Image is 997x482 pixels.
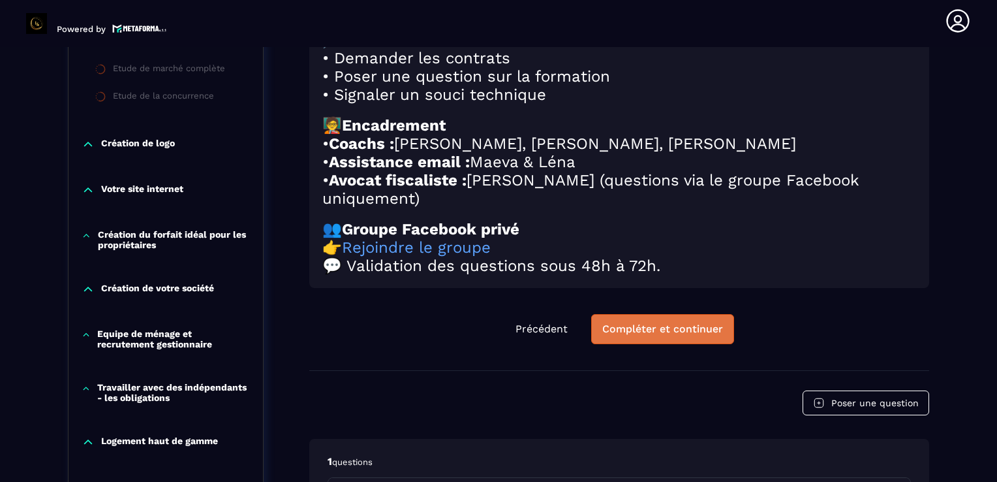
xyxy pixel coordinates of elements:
[322,153,916,171] h2: • Maeva & Léna
[97,382,250,403] p: Travailler avec des indépendants - les obligations
[101,138,175,151] p: Création de logo
[322,86,916,104] h2: • Signaler un souci technique
[322,67,916,86] h2: • Poser une question sur la formation
[328,455,911,469] p: 1
[329,153,470,171] strong: Assistance email :
[329,135,394,153] strong: Coachs :
[113,91,214,105] div: Etude de la concurrence
[322,171,916,208] h2: • [PERSON_NAME] (questions via le groupe Facebook uniquement)
[329,171,467,189] strong: Avocat fiscaliste :
[113,63,225,78] div: Etude de marché complète
[101,184,183,197] p: Votre site internet
[322,49,916,67] h2: • Demander les contrats
[322,257,916,275] h2: 💬 Validation des questions sous 48h à 72h.
[101,436,218,449] p: Logement haut de gamme
[322,135,916,153] h2: • [PERSON_NAME], [PERSON_NAME], [PERSON_NAME]
[342,220,519,238] strong: Groupe Facebook privé
[57,24,106,34] p: Powered by
[342,238,491,257] a: Rejoindre le groupe
[322,116,916,135] h2: 🧑‍🏫
[803,391,929,415] button: Poser une question
[602,323,723,336] div: Compléter et continuer
[101,283,214,296] p: Création de votre société
[591,314,734,344] button: Compléter et continuer
[98,229,250,250] p: Création du forfait idéal pour les propriétaires
[97,329,250,349] p: Equipe de ménage et recrutement gestionnaire
[342,116,446,135] strong: Encadrement
[112,23,167,34] img: logo
[26,13,47,34] img: logo-branding
[322,238,916,257] h2: 👉
[505,315,578,344] button: Précédent
[332,457,373,467] span: questions
[322,220,916,238] h2: 👥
